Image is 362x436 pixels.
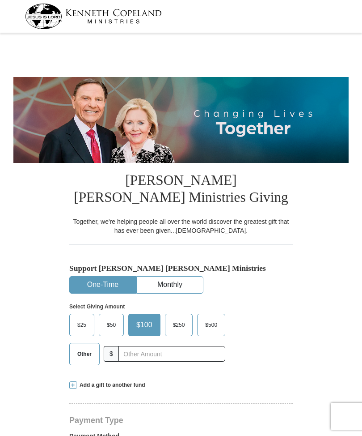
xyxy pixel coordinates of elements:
[201,318,222,332] span: $500
[25,4,162,29] img: kcm-header-logo.svg
[69,264,293,273] h5: Support [PERSON_NAME] [PERSON_NAME] Ministries
[69,417,293,424] h4: Payment Type
[73,347,96,361] span: Other
[102,318,120,332] span: $50
[69,303,125,310] strong: Select Giving Amount
[168,318,189,332] span: $250
[69,217,293,235] div: Together, we're helping people all over the world discover the greatest gift that has ever been g...
[76,381,145,389] span: Add a gift to another fund
[70,277,136,293] button: One-Time
[137,277,203,293] button: Monthly
[73,318,91,332] span: $25
[132,318,157,332] span: $100
[118,346,225,362] input: Other Amount
[69,163,293,217] h1: [PERSON_NAME] [PERSON_NAME] Ministries Giving
[104,346,119,362] span: $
